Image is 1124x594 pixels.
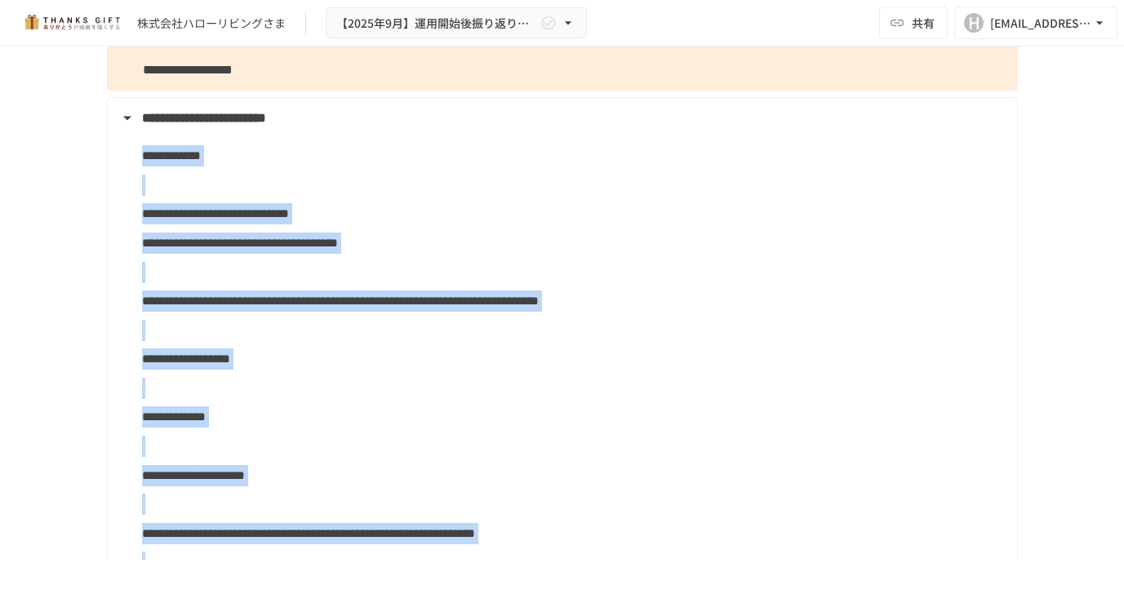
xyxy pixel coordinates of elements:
[326,7,587,39] button: 【2025年9月】運用開始後振り返りミーティング
[912,14,935,32] span: 共有
[990,13,1091,33] div: [EMAIL_ADDRESS][DOMAIN_NAME]
[20,10,124,36] img: mMP1OxWUAhQbsRWCurg7vIHe5HqDpP7qZo7fRoNLXQh
[336,13,537,33] span: 【2025年9月】運用開始後振り返りミーティング
[137,15,286,32] div: 株式会社ハローリビングさま
[879,7,948,39] button: 共有
[954,7,1117,39] button: H[EMAIL_ADDRESS][DOMAIN_NAME]
[964,13,984,33] div: H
